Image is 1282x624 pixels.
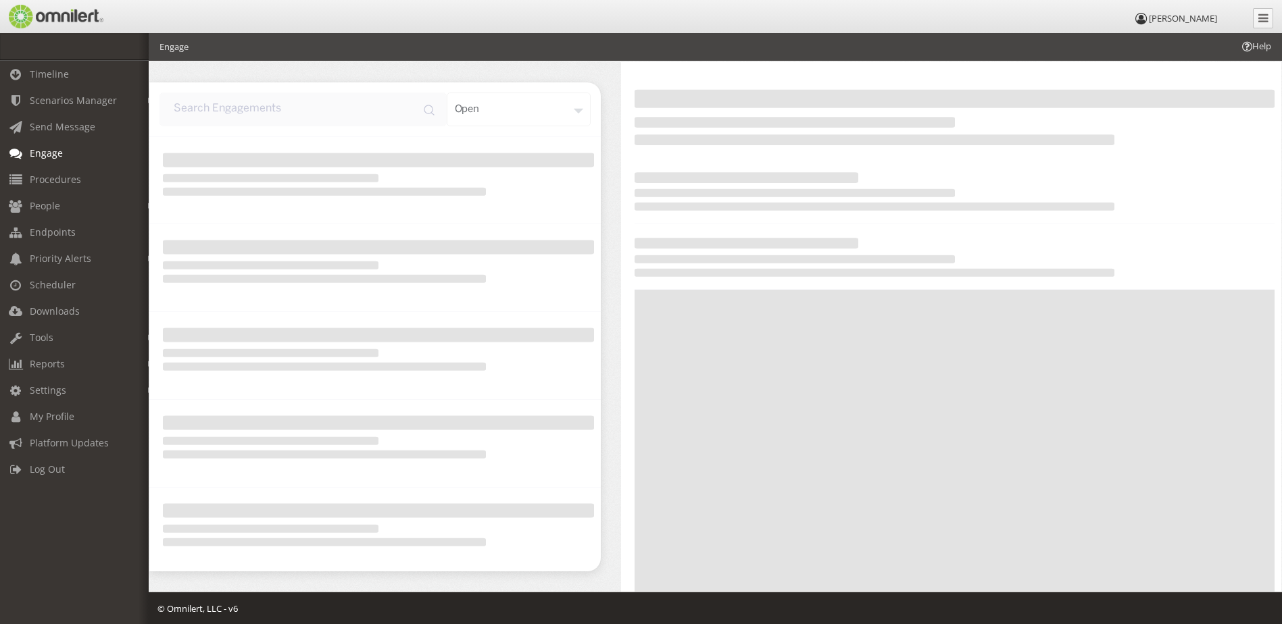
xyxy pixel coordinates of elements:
span: Help [1240,40,1271,53]
span: People [30,199,60,212]
span: My Profile [30,410,74,423]
span: Scheduler [30,278,76,291]
input: input [159,93,447,126]
a: Collapse Menu [1253,8,1273,28]
img: Omnilert [7,5,103,28]
span: Send Message [30,120,95,133]
span: Scenarios Manager [30,94,117,107]
div: open [447,93,591,126]
span: Platform Updates [30,436,109,449]
span: Timeline [30,68,69,80]
span: Procedures [30,173,81,186]
span: Settings [30,384,66,396]
span: Priority Alerts [30,252,91,265]
span: © Omnilert, LLC - v6 [157,602,238,615]
span: Tools [30,331,53,344]
span: [PERSON_NAME] [1149,12,1217,24]
span: Downloads [30,305,80,317]
li: Engage [159,41,189,53]
span: Endpoints [30,226,76,238]
span: Reports [30,357,65,370]
span: Log Out [30,463,65,475]
span: Engage [30,147,63,159]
